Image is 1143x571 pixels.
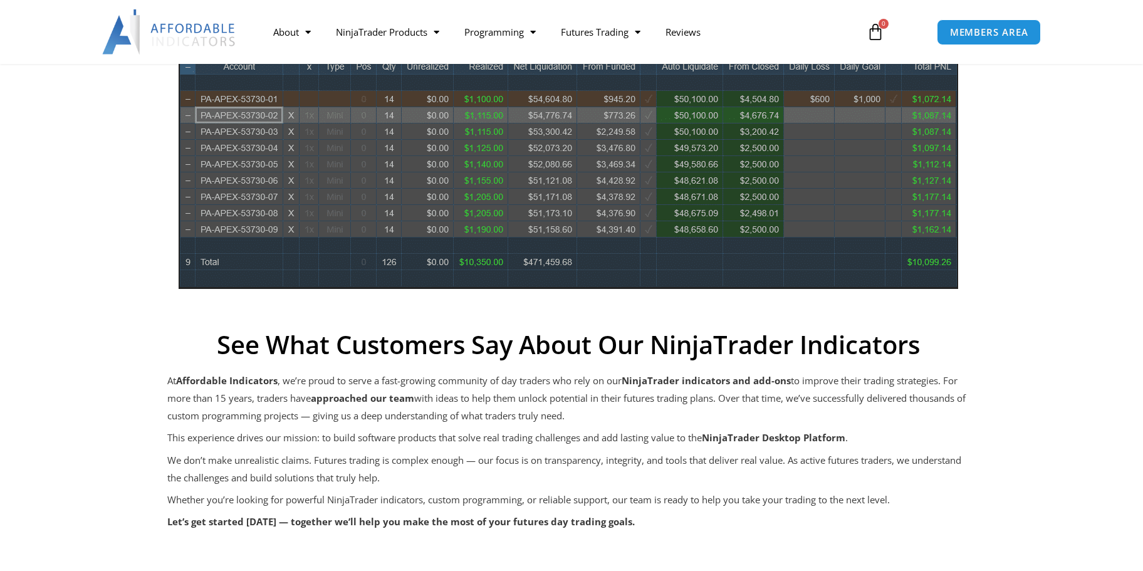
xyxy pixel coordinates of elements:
strong: Let’s get started [DATE] — together we’ll help you make the most of your futures day trading goals. [167,515,635,528]
p: Whether you’re looking for powerful NinjaTrader indicators, custom programming, or reliable suppo... [167,491,969,509]
h2: See What Customers Say About Our NinjaTrader Indicators [167,330,969,360]
strong: NinjaTrader indicators and add-ons [622,374,791,387]
nav: Menu [261,18,852,46]
a: Futures Trading [548,18,653,46]
strong: NinjaTrader Desktop Platform [702,431,845,444]
strong: approached our team [311,392,414,404]
a: NinjaTrader Products [323,18,452,46]
p: This experience drives our mission: to build software products that solve real trading challenges... [167,429,969,447]
a: Programming [452,18,548,46]
span: MEMBERS AREA [950,28,1028,37]
p: At , we’re proud to serve a fast-growing community of day traders who rely on our to improve thei... [167,372,969,425]
a: 0 [848,14,903,50]
span: 0 [879,19,889,29]
p: We don’t make unrealistic claims. Futures trading is complex enough — our focus is on transparenc... [167,452,969,487]
img: LogoAI | Affordable Indicators – NinjaTrader [102,9,237,55]
a: Reviews [653,18,713,46]
a: About [261,18,323,46]
a: MEMBERS AREA [937,19,1041,45]
img: wideview8 28 2 | Affordable Indicators – NinjaTrader [179,56,958,289]
strong: Affordable Indicators [176,374,278,387]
